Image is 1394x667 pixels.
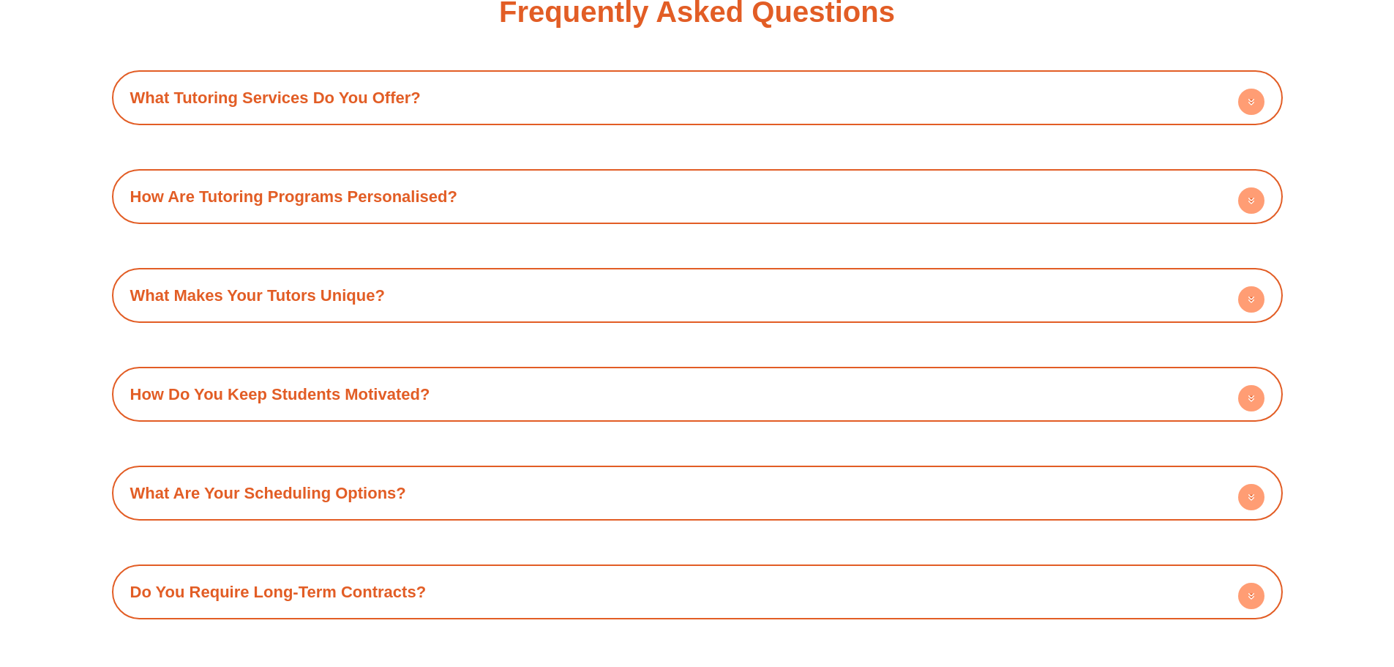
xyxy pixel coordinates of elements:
div: What Makes Your Tutors Unique? [119,275,1275,316]
div: How Are Tutoring Programs Personalised? [119,176,1275,217]
a: What Tutoring Services Do You Offer? [130,89,421,107]
div: Do You Require Long-Term Contracts? [119,572,1275,612]
a: Do You Require Long-Term Contracts? [130,583,427,601]
div: What Are Your Scheduling Options? [119,473,1275,513]
a: What Are Your Scheduling Options? [130,484,406,502]
div: How Do You Keep Students Motivated? [119,374,1275,414]
iframe: Chat Widget [1150,502,1394,667]
a: What Makes Your Tutors Unique? [130,286,385,305]
div: What Tutoring Services Do You Offer? [119,78,1275,118]
a: How Are Tutoring Programs Personalised? [130,187,457,206]
a: How Do You Keep Students Motivated? [130,385,430,403]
